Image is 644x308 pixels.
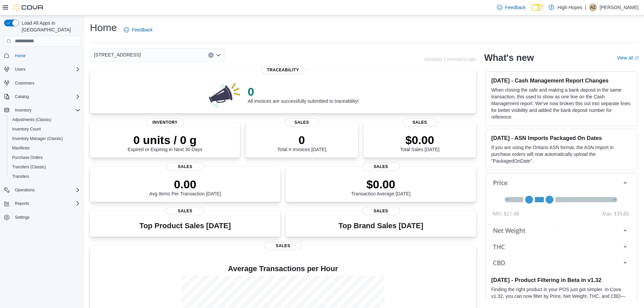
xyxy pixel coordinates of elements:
[494,1,528,14] a: Feedback
[95,265,471,273] h4: Average Transactions per Hour
[7,162,83,172] button: Transfers (Classic)
[585,3,586,11] p: |
[403,118,437,126] span: Sales
[7,143,83,153] button: Manifests
[94,51,141,59] span: [STREET_ADDRESS]
[12,145,29,151] span: Manifests
[9,144,80,152] span: Manifests
[12,174,29,179] span: Transfers
[12,213,80,221] span: Settings
[9,116,80,124] span: Adjustments (Classic)
[12,93,80,101] span: Catalog
[400,133,439,152] div: Total Sales [DATE]
[7,172,83,181] button: Transfers
[12,186,38,194] button: Operations
[12,79,37,87] a: Customers
[600,3,639,11] p: [PERSON_NAME]
[90,21,117,34] h1: Home
[277,133,326,147] p: 0
[362,207,400,215] span: Sales
[216,52,221,58] button: Open list of options
[12,65,80,73] span: Users
[505,4,526,11] span: Feedback
[262,66,305,74] span: Traceability
[9,163,49,171] a: Transfers (Classic)
[12,199,32,208] button: Reports
[12,106,34,114] button: Inventory
[149,177,221,191] p: 0.00
[491,144,631,164] p: If you are using the Ontario ASN format, the ASN Import in purchase orders will now automatically...
[491,87,631,120] p: When closing the safe and making a bank deposit in the same transaction, this used to show as one...
[15,201,29,206] span: Reports
[128,133,202,152] div: Expired or Expiring in Next 30 Days
[9,135,80,143] span: Inventory Manager (Classic)
[617,55,639,61] a: View allExternal link
[12,213,32,221] a: Settings
[132,26,152,33] span: Feedback
[15,215,29,220] span: Settings
[7,153,83,162] button: Purchase Orders
[9,163,80,171] span: Transfers (Classic)
[362,163,400,171] span: Sales
[400,133,439,147] p: $0.00
[12,106,80,114] span: Inventory
[351,177,411,196] div: Transaction Average [DATE]
[491,277,631,283] h3: [DATE] - Product Filtering in Beta in v1.32
[12,164,46,170] span: Transfers (Classic)
[14,4,44,11] img: Cova
[1,65,83,74] button: Users
[1,199,83,208] button: Reports
[12,117,51,122] span: Adjustments (Classic)
[15,67,25,72] span: Users
[139,222,231,230] h3: Top Product Sales [DATE]
[12,199,80,208] span: Reports
[424,56,476,62] p: Updated 1 minute(s) ago
[207,81,242,108] img: 0
[277,133,326,152] div: Total # Invoices [DATE]
[7,124,83,134] button: Inventory Count
[12,52,28,60] a: Home
[166,207,204,215] span: Sales
[7,115,83,124] button: Adjustments (Classic)
[589,3,597,11] div: Anthony Zadrozny
[15,53,26,58] span: Home
[4,48,80,240] nav: Complex example
[491,77,631,84] h3: [DATE] - Cash Management Report Changes
[12,126,41,132] span: Inventory Count
[9,144,32,152] a: Manifests
[484,52,534,63] h2: What's new
[1,212,83,222] button: Settings
[491,135,631,141] h3: [DATE] - ASN Imports Packaged On Dates
[248,85,359,104] div: All invoices are successfully submitted to traceability!
[285,118,319,126] span: Sales
[12,155,43,160] span: Purchase Orders
[19,20,80,33] span: Load All Apps in [GEOGRAPHIC_DATA]
[166,163,204,171] span: Sales
[146,118,184,126] span: Inventory
[1,78,83,88] button: Customers
[531,4,545,11] input: Dark Mode
[15,187,35,193] span: Operations
[351,177,411,191] p: $0.00
[9,153,46,162] a: Purchase Orders
[338,222,423,230] h3: Top Brand Sales [DATE]
[1,185,83,195] button: Operations
[590,3,595,11] span: AZ
[12,136,63,141] span: Inventory Manager (Classic)
[12,79,80,87] span: Customers
[15,80,34,86] span: Customers
[9,116,54,124] a: Adjustments (Classic)
[208,52,214,58] button: Clear input
[1,92,83,101] button: Catalog
[9,172,32,181] a: Transfers
[9,125,80,133] span: Inventory Count
[264,242,302,250] span: Sales
[121,23,155,37] a: Feedback
[9,153,80,162] span: Purchase Orders
[12,51,80,60] span: Home
[557,3,582,11] p: High Hopes
[12,186,80,194] span: Operations
[1,105,83,115] button: Inventory
[128,133,202,147] p: 0 units / 0 g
